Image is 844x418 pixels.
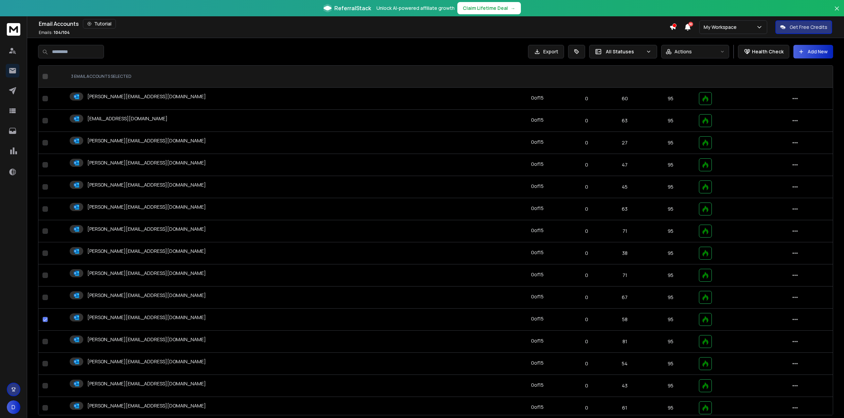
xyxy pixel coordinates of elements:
[531,293,544,300] div: 0 of 15
[603,110,646,132] td: 63
[87,115,168,122] p: [EMAIL_ADDRESS][DOMAIN_NAME]
[574,272,599,279] p: 0
[531,315,544,322] div: 0 of 15
[574,382,599,389] p: 0
[646,242,694,264] td: 95
[790,24,827,31] p: Get Free Credits
[704,24,739,31] p: My Workspace
[531,161,544,168] div: 0 of 15
[87,137,206,144] p: [PERSON_NAME][EMAIL_ADDRESS][DOMAIN_NAME]
[511,5,515,12] span: →
[793,45,833,58] button: Add New
[457,2,521,14] button: Claim Lifetime Deal→
[646,132,694,154] td: 95
[574,139,599,146] p: 0
[87,159,206,166] p: [PERSON_NAME][EMAIL_ADDRESS][DOMAIN_NAME]
[603,88,646,110] td: 60
[528,45,564,58] button: Export
[376,5,455,12] p: Unlock AI-powered affiliate growth
[775,20,832,34] button: Get Free Credits
[646,353,694,375] td: 95
[531,382,544,388] div: 0 of 15
[603,154,646,176] td: 47
[574,294,599,301] p: 0
[646,110,694,132] td: 95
[531,360,544,366] div: 0 of 15
[738,45,789,58] button: Health Check
[574,404,599,411] p: 0
[87,358,206,365] p: [PERSON_NAME][EMAIL_ADDRESS][DOMAIN_NAME]
[531,94,544,101] div: 0 of 15
[674,48,692,55] p: Actions
[87,336,206,343] p: [PERSON_NAME][EMAIL_ADDRESS][DOMAIN_NAME]
[39,19,669,29] div: Email Accounts
[531,271,544,278] div: 0 of 15
[603,264,646,286] td: 71
[574,360,599,367] p: 0
[87,314,206,321] p: [PERSON_NAME][EMAIL_ADDRESS][DOMAIN_NAME]
[603,132,646,154] td: 27
[531,404,544,411] div: 0 of 15
[603,353,646,375] td: 54
[688,22,693,27] span: 50
[531,183,544,190] div: 0 of 15
[603,309,646,331] td: 58
[603,198,646,220] td: 63
[574,228,599,234] p: 0
[603,331,646,353] td: 81
[531,205,544,212] div: 0 of 15
[87,270,206,277] p: [PERSON_NAME][EMAIL_ADDRESS][DOMAIN_NAME]
[832,4,841,20] button: Close banner
[574,161,599,168] p: 0
[574,316,599,323] p: 0
[87,181,206,188] p: [PERSON_NAME][EMAIL_ADDRESS][DOMAIN_NAME]
[71,74,499,79] div: 3 EMAIL ACCOUNTS SELECTED
[646,88,694,110] td: 95
[646,309,694,331] td: 95
[574,250,599,257] p: 0
[603,242,646,264] td: 38
[87,380,206,387] p: [PERSON_NAME][EMAIL_ADDRESS][DOMAIN_NAME]
[334,4,371,12] span: ReferralStack
[7,400,20,414] button: D
[603,220,646,242] td: 71
[54,30,70,35] span: 104 / 104
[39,30,70,35] p: Emails :
[603,375,646,397] td: 43
[87,226,206,232] p: [PERSON_NAME][EMAIL_ADDRESS][DOMAIN_NAME]
[531,249,544,256] div: 0 of 15
[574,206,599,212] p: 0
[87,248,206,255] p: [PERSON_NAME][EMAIL_ADDRESS][DOMAIN_NAME]
[646,286,694,309] td: 95
[531,227,544,234] div: 0 of 15
[574,95,599,102] p: 0
[646,331,694,353] td: 95
[603,176,646,198] td: 45
[574,117,599,124] p: 0
[646,176,694,198] td: 95
[646,264,694,286] td: 95
[531,117,544,123] div: 0 of 15
[752,48,784,55] p: Health Check
[646,220,694,242] td: 95
[87,292,206,299] p: [PERSON_NAME][EMAIL_ADDRESS][DOMAIN_NAME]
[606,48,643,55] p: All Statuses
[574,184,599,190] p: 0
[531,139,544,145] div: 0 of 15
[83,19,116,29] button: Tutorial
[87,204,206,210] p: [PERSON_NAME][EMAIL_ADDRESS][DOMAIN_NAME]
[646,198,694,220] td: 95
[87,93,206,100] p: [PERSON_NAME][EMAIL_ADDRESS][DOMAIN_NAME]
[574,338,599,345] p: 0
[531,337,544,344] div: 0 of 15
[646,375,694,397] td: 95
[603,286,646,309] td: 67
[646,154,694,176] td: 95
[87,402,206,409] p: [PERSON_NAME][EMAIL_ADDRESS][DOMAIN_NAME]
